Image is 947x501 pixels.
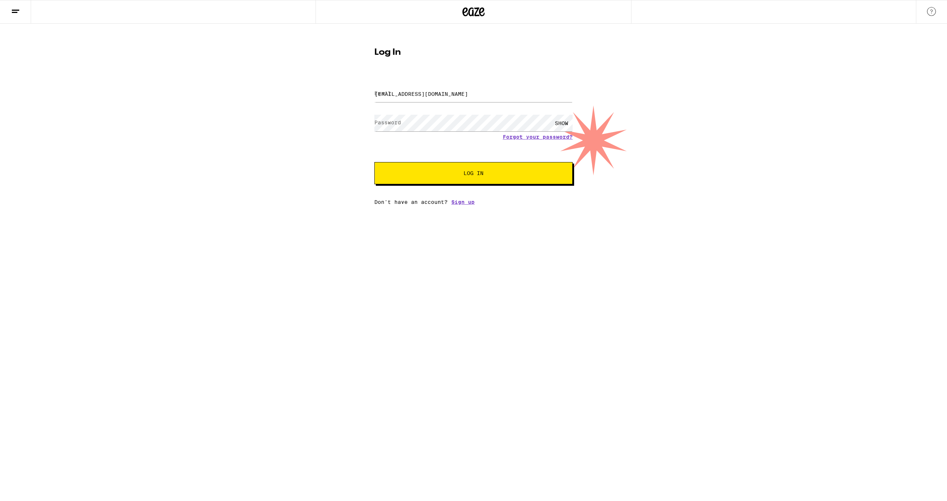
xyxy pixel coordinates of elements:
[374,85,573,102] input: Email
[374,90,391,96] label: Email
[464,171,483,176] span: Log In
[451,199,475,205] a: Sign up
[374,48,573,57] h1: Log In
[550,115,573,131] div: SHOW
[374,162,573,184] button: Log In
[503,134,573,140] a: Forgot your password?
[374,199,573,205] div: Don't have an account?
[374,120,401,125] label: Password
